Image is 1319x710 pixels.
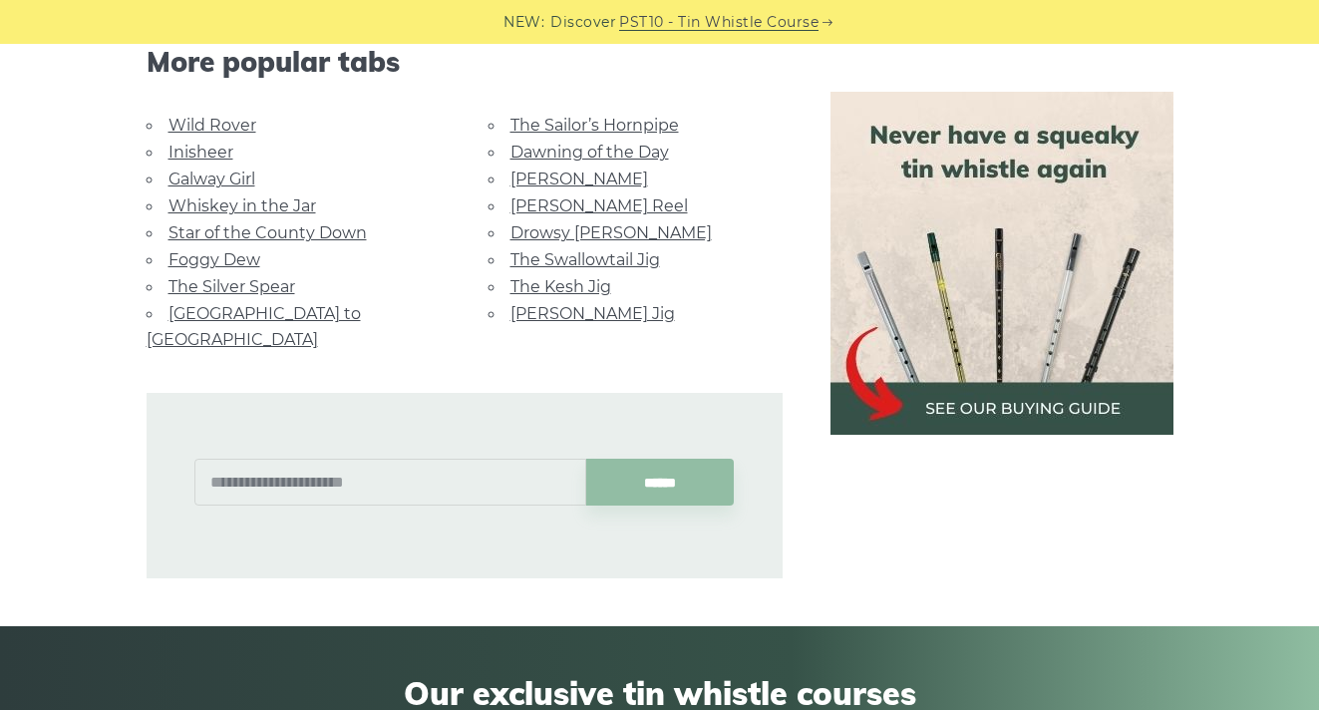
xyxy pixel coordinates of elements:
[510,250,660,269] a: The Swallowtail Jig
[168,277,295,296] a: The Silver Spear
[510,223,712,242] a: Drowsy [PERSON_NAME]
[168,223,367,242] a: Star of the County Down
[168,196,316,215] a: Whiskey in the Jar
[510,116,679,135] a: The Sailor’s Hornpipe
[830,92,1173,435] img: tin whistle buying guide
[147,45,783,79] span: More popular tabs
[503,11,544,34] span: NEW:
[619,11,819,34] a: PST10 - Tin Whistle Course
[147,304,361,349] a: [GEOGRAPHIC_DATA] to [GEOGRAPHIC_DATA]
[550,11,616,34] span: Discover
[168,250,260,269] a: Foggy Dew
[510,196,688,215] a: [PERSON_NAME] Reel
[510,304,675,323] a: [PERSON_NAME] Jig
[510,143,669,162] a: Dawning of the Day
[168,143,233,162] a: Inisheer
[510,277,611,296] a: The Kesh Jig
[168,116,256,135] a: Wild Rover
[510,170,648,188] a: [PERSON_NAME]
[168,170,255,188] a: Galway Girl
